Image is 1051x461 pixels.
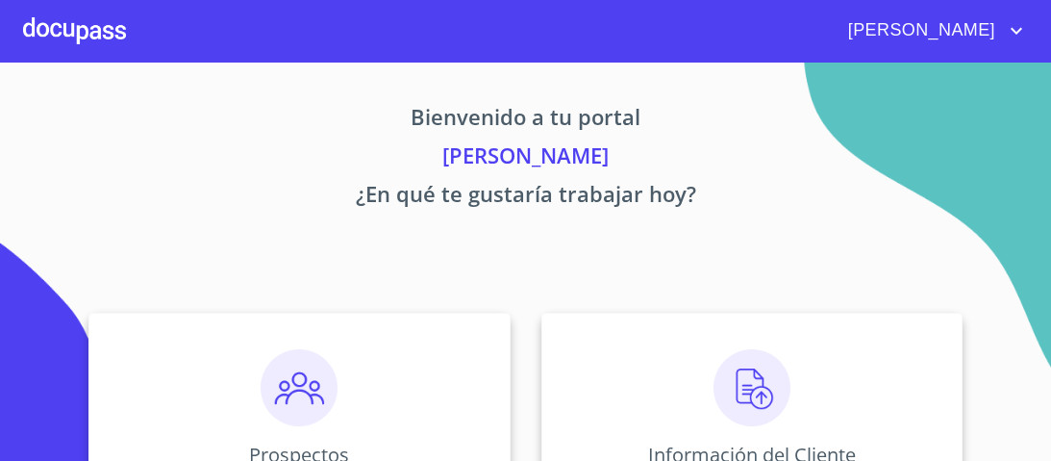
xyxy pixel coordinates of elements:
img: carga.png [713,349,790,426]
button: account of current user [834,15,1028,46]
img: prospectos.png [261,349,338,426]
p: [PERSON_NAME] [23,140,1028,178]
span: [PERSON_NAME] [834,15,1005,46]
p: Bienvenido a tu portal [23,101,1028,140]
p: ¿En qué te gustaría trabajar hoy? [23,178,1028,217]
